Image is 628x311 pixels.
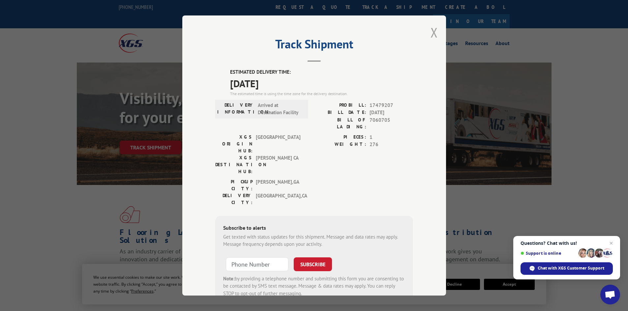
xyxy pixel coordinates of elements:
[223,224,405,233] div: Subscribe to alerts
[521,262,613,275] div: Chat with XGS Customer Support
[230,68,413,76] label: ESTIMATED DELIVERY TIME:
[600,285,620,304] div: Open chat
[258,102,302,117] span: Arrived at Destination Facility
[226,257,288,271] input: Phone Number
[370,141,413,148] span: 276
[370,134,413,141] span: 1
[370,117,413,130] span: 7060705
[314,134,366,141] label: PIECES:
[431,24,438,41] button: Close modal
[215,39,413,52] h2: Track Shipment
[314,109,366,117] label: BILL DATE:
[538,265,604,271] span: Chat with XGS Customer Support
[215,134,253,154] label: XGS ORIGIN HUB:
[215,154,253,175] label: XGS DESTINATION HUB:
[256,154,300,175] span: [PERSON_NAME] CA
[223,275,405,298] div: by providing a telephone number and submitting this form you are consenting to be contacted by SM...
[314,102,366,109] label: PROBILL:
[223,275,235,282] strong: Note:
[256,134,300,154] span: [GEOGRAPHIC_DATA]
[215,178,253,192] label: PICKUP CITY:
[230,91,413,97] div: The estimated time is using the time zone for the delivery destination.
[370,102,413,109] span: 17479207
[223,233,405,248] div: Get texted with status updates for this shipment. Message and data rates may apply. Message frequ...
[314,117,366,130] label: BILL OF LADING:
[314,141,366,148] label: WEIGHT:
[230,76,413,91] span: [DATE]
[521,251,576,256] span: Support is online
[521,241,613,246] span: Questions? Chat with us!
[217,102,254,117] label: DELIVERY INFORMATION:
[256,178,300,192] span: [PERSON_NAME] , GA
[256,192,300,206] span: [GEOGRAPHIC_DATA] , CA
[607,239,615,247] span: Close chat
[215,192,253,206] label: DELIVERY CITY:
[370,109,413,117] span: [DATE]
[294,257,332,271] button: SUBSCRIBE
